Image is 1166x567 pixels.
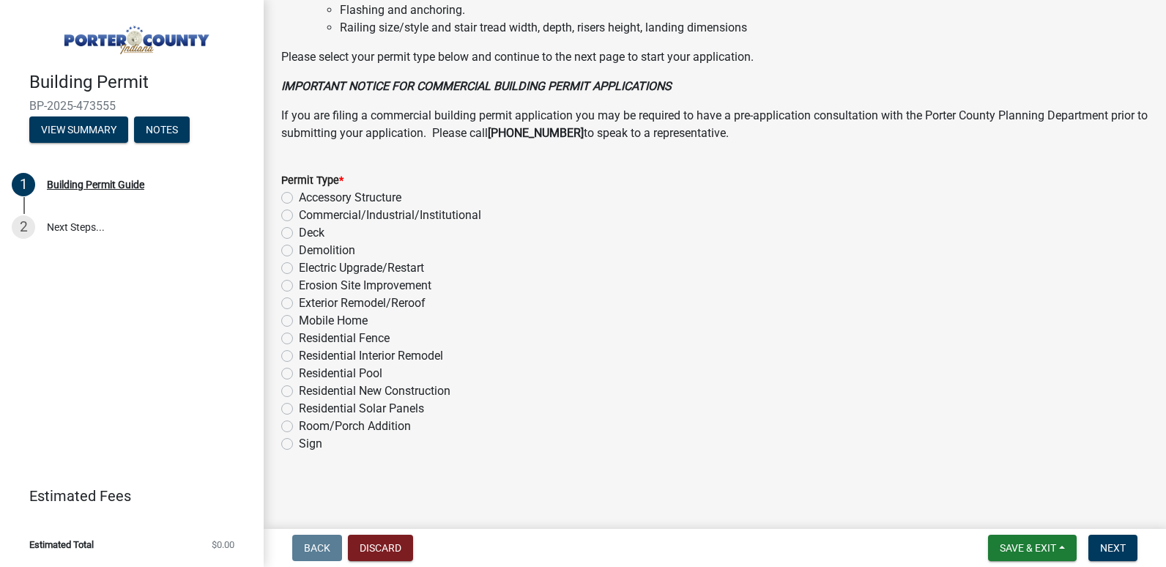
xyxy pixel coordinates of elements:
p: Please select your permit type below and continue to the next page to start your application. [281,48,1148,66]
strong: IMPORTANT NOTICE FOR COMMERCIAL BUILDING PERMIT APPLICATIONS [281,79,672,93]
label: Exterior Remodel/Reroof [299,294,426,312]
span: Estimated Total [29,540,94,549]
button: Discard [348,535,413,561]
label: Residential New Construction [299,382,450,400]
label: Demolition [299,242,355,259]
div: 2 [12,215,35,239]
label: Permit Type [281,176,344,186]
p: If you are filing a commercial building permit application you may be required to have a pre-appl... [281,107,1148,142]
label: Residential Interior Remodel [299,347,443,365]
label: Room/Porch Addition [299,418,411,435]
span: Next [1100,542,1126,554]
wm-modal-confirm: Notes [134,125,190,136]
h4: Building Permit [29,72,252,93]
span: $0.00 [212,540,234,549]
img: Porter County, Indiana [29,15,240,56]
button: Save & Exit [988,535,1077,561]
button: Next [1088,535,1137,561]
label: Electric Upgrade/Restart [299,259,424,277]
label: Accessory Structure [299,189,401,207]
button: View Summary [29,116,128,143]
button: Back [292,535,342,561]
li: Flashing and anchoring. [340,1,1148,19]
label: Sign [299,435,322,453]
div: 1 [12,173,35,196]
label: Residential Solar Panels [299,400,424,418]
label: Mobile Home [299,312,368,330]
span: BP-2025-473555 [29,99,234,113]
li: Railing size/style and stair tread width, depth, risers height, landing dimensions [340,19,1148,37]
label: Residential Fence [299,330,390,347]
label: Commercial/Industrial/Institutional [299,207,481,224]
span: Save & Exit [1000,542,1056,554]
label: Residential Pool [299,365,382,382]
button: Notes [134,116,190,143]
div: Building Permit Guide [47,179,144,190]
a: Estimated Fees [12,481,240,511]
wm-modal-confirm: Summary [29,125,128,136]
label: Erosion Site Improvement [299,277,431,294]
strong: [PHONE_NUMBER] [488,126,584,140]
span: Back [304,542,330,554]
label: Deck [299,224,324,242]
